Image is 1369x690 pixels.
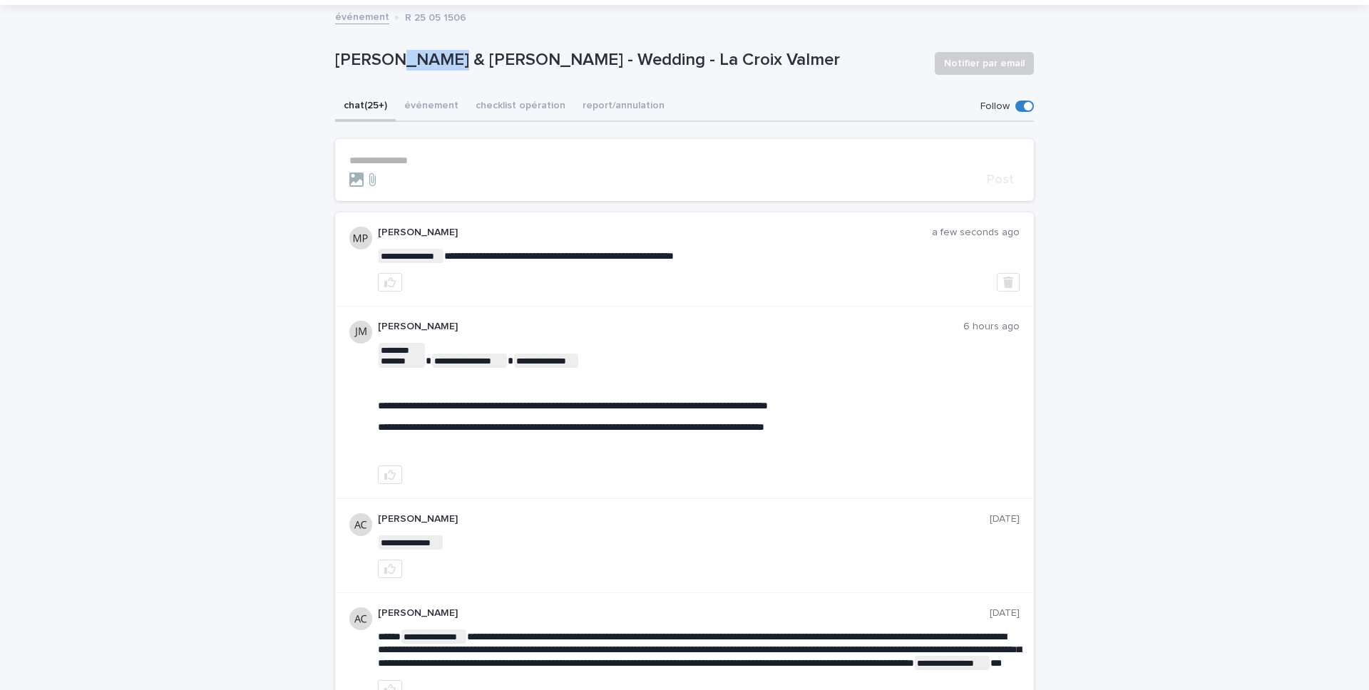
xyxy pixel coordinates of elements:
button: événement [396,92,467,122]
p: [PERSON_NAME] & [PERSON_NAME] - Wedding - La Croix Valmer [335,50,923,71]
p: [DATE] [990,513,1020,525]
button: Delete post [997,273,1020,292]
p: a few seconds ago [932,227,1020,239]
button: Notifier par email [935,52,1034,75]
p: R 25 05 1506 [405,9,466,24]
p: [PERSON_NAME] [378,513,990,525]
p: [PERSON_NAME] [378,607,990,619]
a: événement [335,8,389,24]
span: Post [987,173,1014,186]
p: 6 hours ago [963,321,1020,333]
button: Post [981,173,1020,186]
button: report/annulation [574,92,673,122]
button: like this post [378,465,402,484]
button: like this post [378,273,402,292]
span: Notifier par email [944,56,1025,71]
button: chat (25+) [335,92,396,122]
p: Follow [980,101,1010,113]
p: [DATE] [990,607,1020,619]
p: [PERSON_NAME] [378,227,932,239]
button: checklist opération [467,92,574,122]
button: like this post [378,560,402,578]
p: [PERSON_NAME] [378,321,963,333]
